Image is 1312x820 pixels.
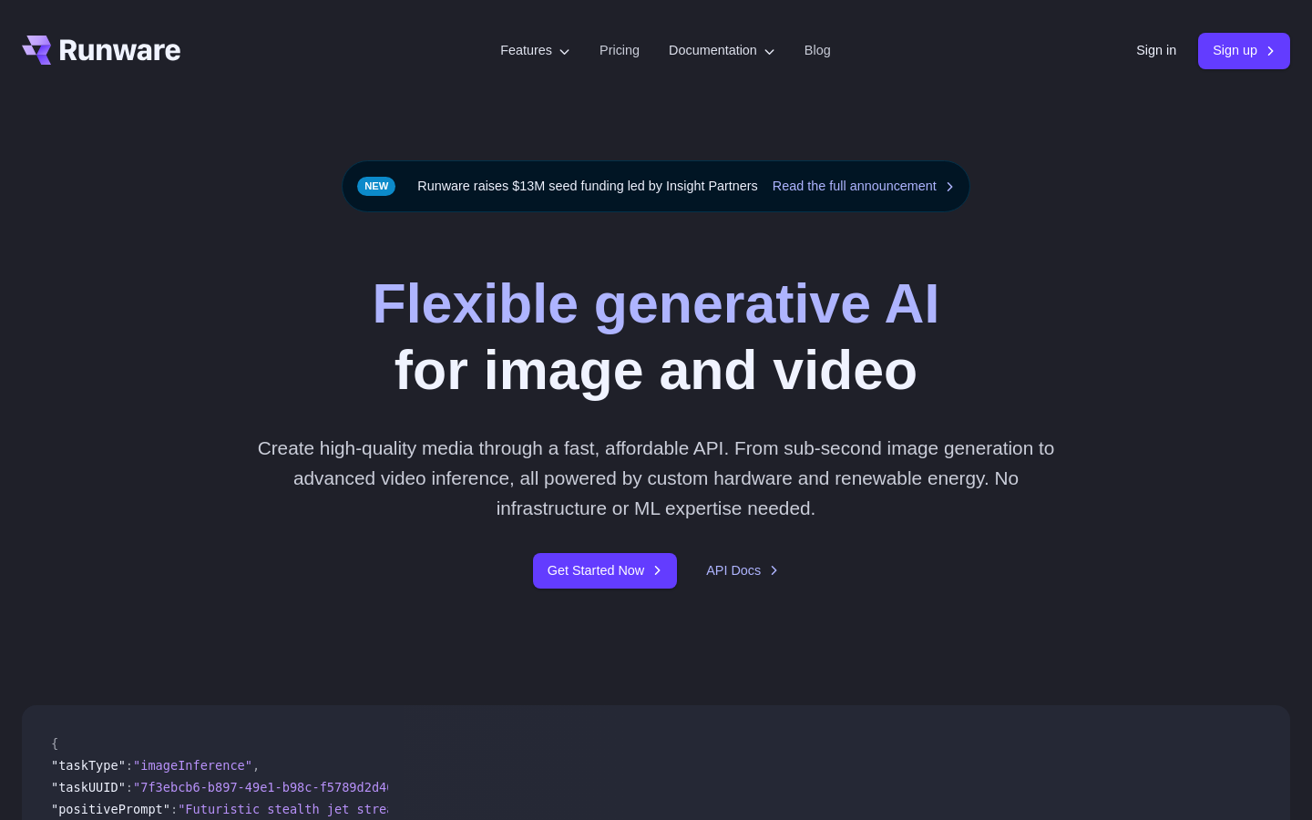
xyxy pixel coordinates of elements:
span: { [51,736,58,751]
label: Features [500,40,570,61]
strong: Flexible generative AI [373,272,940,334]
span: "Futuristic stealth jet streaking through a neon-lit cityscape with glowing purple exhaust" [178,802,856,816]
a: Blog [805,40,831,61]
a: Read the full announcement [773,176,955,197]
a: Go to / [22,36,180,65]
label: Documentation [669,40,775,61]
span: "taskUUID" [51,780,126,794]
h1: for image and video [373,271,940,404]
a: Sign in [1136,40,1176,61]
span: , [252,758,260,773]
span: : [170,802,178,816]
div: Runware raises $13M seed funding led by Insight Partners [342,160,970,212]
p: Create high-quality media through a fast, affordable API. From sub-second image generation to adv... [251,433,1062,524]
a: Get Started Now [533,553,677,589]
span: : [126,780,133,794]
span: "imageInference" [133,758,252,773]
a: API Docs [706,560,779,581]
a: Pricing [600,40,640,61]
span: : [126,758,133,773]
span: "7f3ebcb6-b897-49e1-b98c-f5789d2d40d7" [133,780,416,794]
a: Sign up [1198,33,1290,68]
span: "taskType" [51,758,126,773]
span: "positivePrompt" [51,802,170,816]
